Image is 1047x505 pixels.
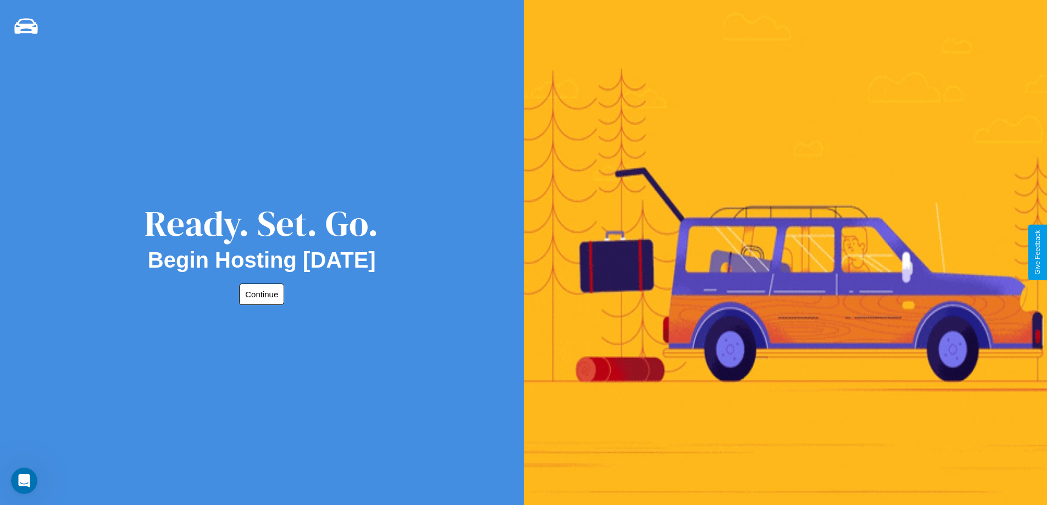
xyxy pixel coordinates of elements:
h2: Begin Hosting [DATE] [148,248,376,273]
div: Give Feedback [1034,230,1042,275]
button: Continue [239,284,284,305]
div: Ready. Set. Go. [145,199,379,248]
iframe: Intercom live chat [11,468,37,494]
